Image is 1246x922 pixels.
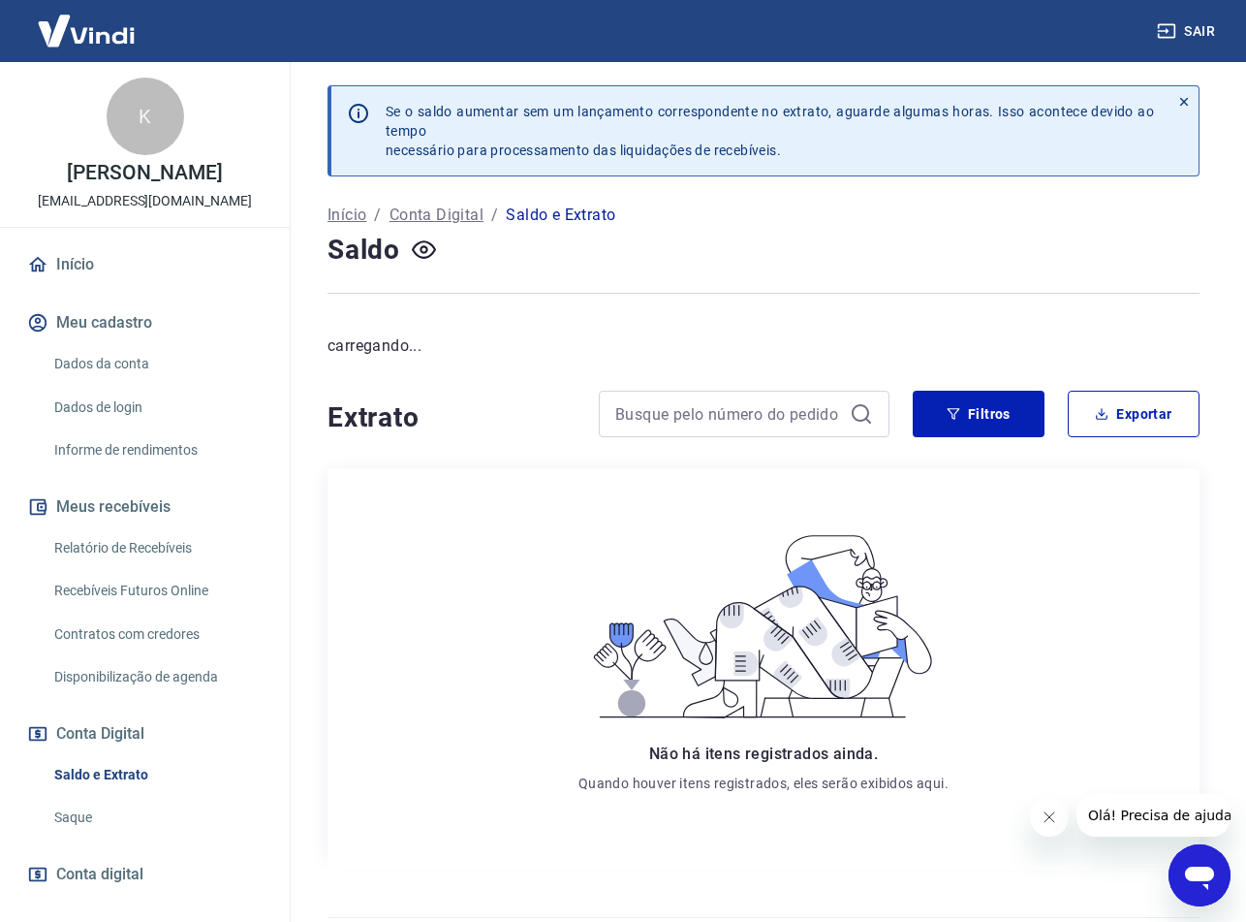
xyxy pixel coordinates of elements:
[23,1,149,60] img: Vindi
[47,755,266,795] a: Saldo e Extrato
[47,344,266,384] a: Dados da conta
[913,391,1044,437] button: Filtros
[327,398,576,437] h4: Extrato
[107,78,184,155] div: K
[327,204,366,227] a: Início
[47,571,266,611] a: Recebíveis Futuros Online
[47,798,266,838] a: Saque
[47,657,266,697] a: Disponibilização de agenda
[47,615,266,654] a: Contratos com credores
[649,745,878,763] span: Não há itens registrados ainda.
[23,486,266,528] button: Meus recebíveis
[374,204,381,227] p: /
[1068,391,1199,437] button: Exportar
[1030,798,1069,837] iframe: Fechar mensagem
[12,14,163,29] span: Olá! Precisa de ajuda?
[38,191,252,211] p: [EMAIL_ADDRESS][DOMAIN_NAME]
[506,204,615,227] p: Saldo e Extrato
[47,388,266,428] a: Dados de login
[47,430,266,470] a: Informe de rendimentos
[23,853,266,896] a: Conta digital
[23,302,266,344] button: Meu cadastro
[23,713,266,755] button: Conta Digital
[56,861,143,888] span: Conta digital
[1076,794,1230,837] iframe: Mensagem da empresa
[389,204,483,227] a: Conta Digital
[1168,844,1230,906] iframe: Botão para abrir a janela de mensagens
[386,102,1154,160] p: Se o saldo aumentar sem um lançamento correspondente no extrato, aguarde algumas horas. Isso acon...
[67,163,222,183] p: [PERSON_NAME]
[1153,14,1223,49] button: Sair
[23,243,266,286] a: Início
[327,334,1199,358] p: carregando...
[615,399,842,429] input: Busque pelo número do pedido
[578,774,949,793] p: Quando houver itens registrados, eles serão exibidos aqui.
[47,528,266,568] a: Relatório de Recebíveis
[327,231,400,270] h4: Saldo
[491,204,498,227] p: /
